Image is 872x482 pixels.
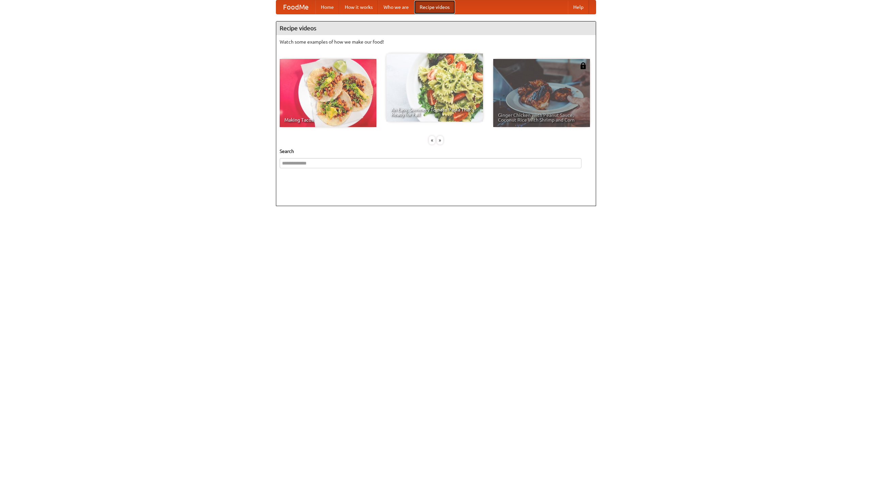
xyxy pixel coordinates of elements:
a: Home [315,0,339,14]
h4: Recipe videos [276,21,596,35]
img: 483408.png [580,62,587,69]
a: Recipe videos [414,0,455,14]
div: » [437,136,443,144]
a: How it works [339,0,378,14]
a: Help [568,0,589,14]
a: FoodMe [276,0,315,14]
h5: Search [280,148,592,155]
p: Watch some examples of how we make our food! [280,38,592,45]
a: Making Tacos [280,59,376,127]
a: Who we are [378,0,414,14]
span: An Easy, Summery Tomato Pasta That's Ready for Fall [391,107,478,117]
a: An Easy, Summery Tomato Pasta That's Ready for Fall [386,53,483,122]
span: Making Tacos [284,118,372,122]
div: « [429,136,435,144]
